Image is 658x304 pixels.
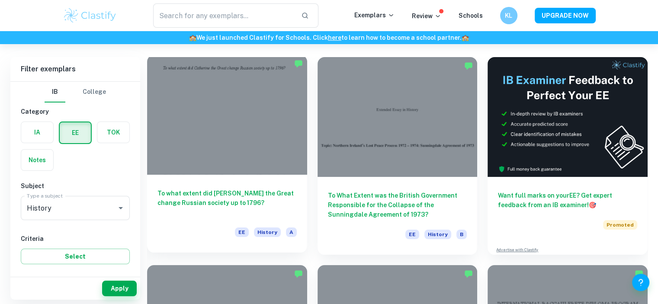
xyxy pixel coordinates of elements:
[459,12,483,19] a: Schools
[2,33,656,42] h6: We just launched Clastify for Schools. Click to learn how to become a school partner.
[21,249,130,264] button: Select
[464,269,473,278] img: Marked
[294,269,303,278] img: Marked
[147,57,307,255] a: To what extent did [PERSON_NAME] the Great change Russian society up to 1796?EEHistoryA
[424,230,451,239] span: History
[153,3,295,28] input: Search for any exemplars...
[328,34,341,41] a: here
[535,8,596,23] button: UPGRADE NOW
[21,122,53,143] button: IA
[21,150,53,170] button: Notes
[27,192,63,199] label: Type a subject
[328,191,467,219] h6: To What Extent was the British Government Responsible for the Collapse of the Sunningdale Agreeme...
[635,269,643,278] img: Marked
[21,234,130,243] h6: Criteria
[21,107,130,116] h6: Category
[102,281,137,296] button: Apply
[405,230,419,239] span: EE
[63,7,118,24] img: Clastify logo
[115,202,127,214] button: Open
[235,227,249,237] span: EE
[157,189,297,217] h6: To what extent did [PERSON_NAME] the Great change Russian society up to 1796?
[60,122,91,143] button: EE
[632,274,649,291] button: Help and Feedback
[286,227,297,237] span: A
[412,11,441,21] p: Review
[589,202,596,208] span: 🎯
[496,247,538,253] a: Advertise with Clastify
[354,10,395,20] p: Exemplars
[189,34,196,41] span: 🏫
[83,82,106,102] button: College
[498,191,637,210] h6: Want full marks on your EE ? Get expert feedback from an IB examiner!
[462,34,469,41] span: 🏫
[488,57,648,177] img: Thumbnail
[488,57,648,255] a: Want full marks on yourEE? Get expert feedback from an IB examiner!PromotedAdvertise with Clastify
[500,7,517,24] button: KL
[504,11,514,20] h6: KL
[97,122,129,143] button: TOK
[456,230,467,239] span: B
[464,61,473,70] img: Marked
[10,57,140,81] h6: Filter exemplars
[318,57,478,255] a: To What Extent was the British Government Responsible for the Collapse of the Sunningdale Agreeme...
[45,82,65,102] button: IB
[603,220,637,230] span: Promoted
[45,82,106,102] div: Filter type choice
[21,181,130,191] h6: Subject
[294,59,303,68] img: Marked
[254,227,281,237] span: History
